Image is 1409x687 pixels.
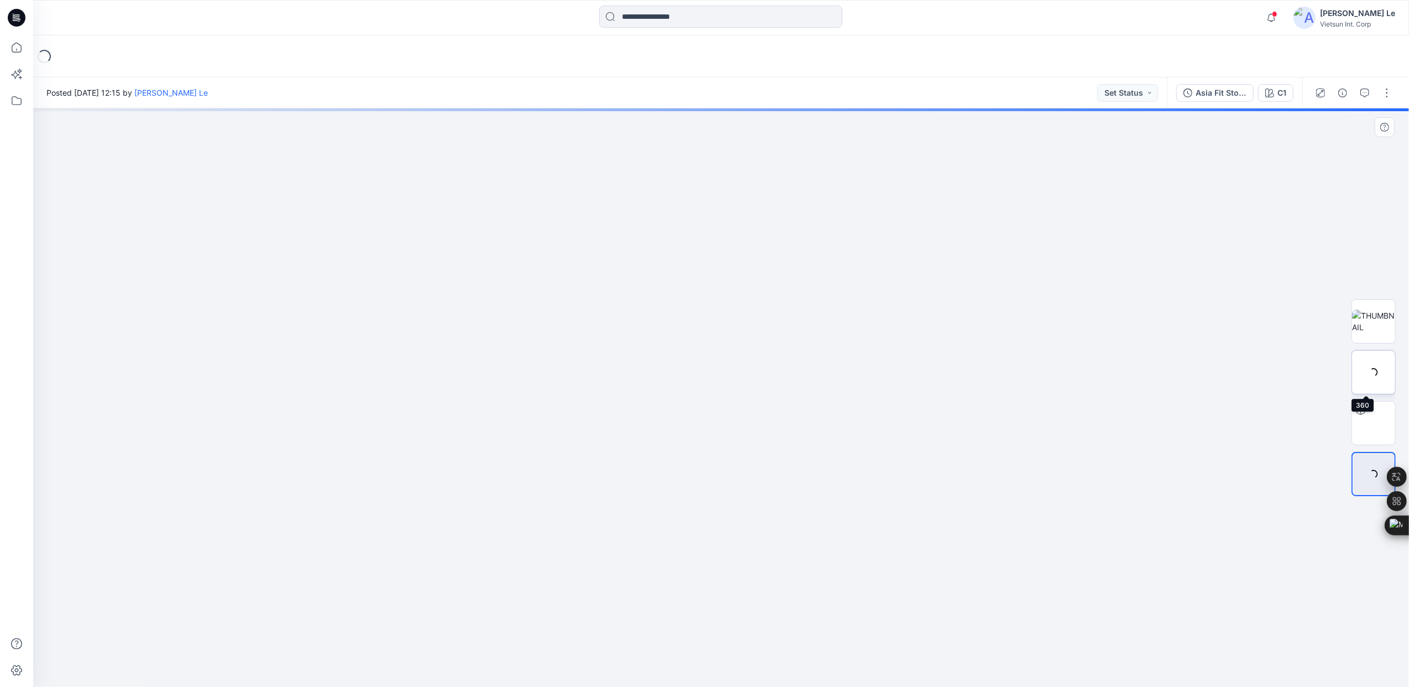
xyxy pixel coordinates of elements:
[1196,87,1246,99] div: Asia Fit Stockholm Down -2​_OP2
[1277,87,1286,99] div: C1
[1352,402,1395,445] img: Asia Fit Stockholm Down -2​_OP2 C4
[134,88,208,97] a: [PERSON_NAME] Le
[1176,84,1254,102] button: Asia Fit Stockholm Down -2​_OP2
[1320,7,1395,20] div: [PERSON_NAME] Le
[1352,310,1395,333] img: THUMBNAIL
[1258,84,1293,102] button: C1
[1320,20,1395,28] div: Vietsun Int. Corp
[1334,84,1352,102] button: Details
[46,87,208,98] span: Posted [DATE] 12:15 by
[445,232,998,687] img: eyJhbGciOiJIUzI1NiIsImtpZCI6IjAiLCJzbHQiOiJzZXMiLCJ0eXAiOiJKV1QifQ.eyJkYXRhIjp7InR5cGUiOiJzdG9yYW...
[1293,7,1316,29] img: avatar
